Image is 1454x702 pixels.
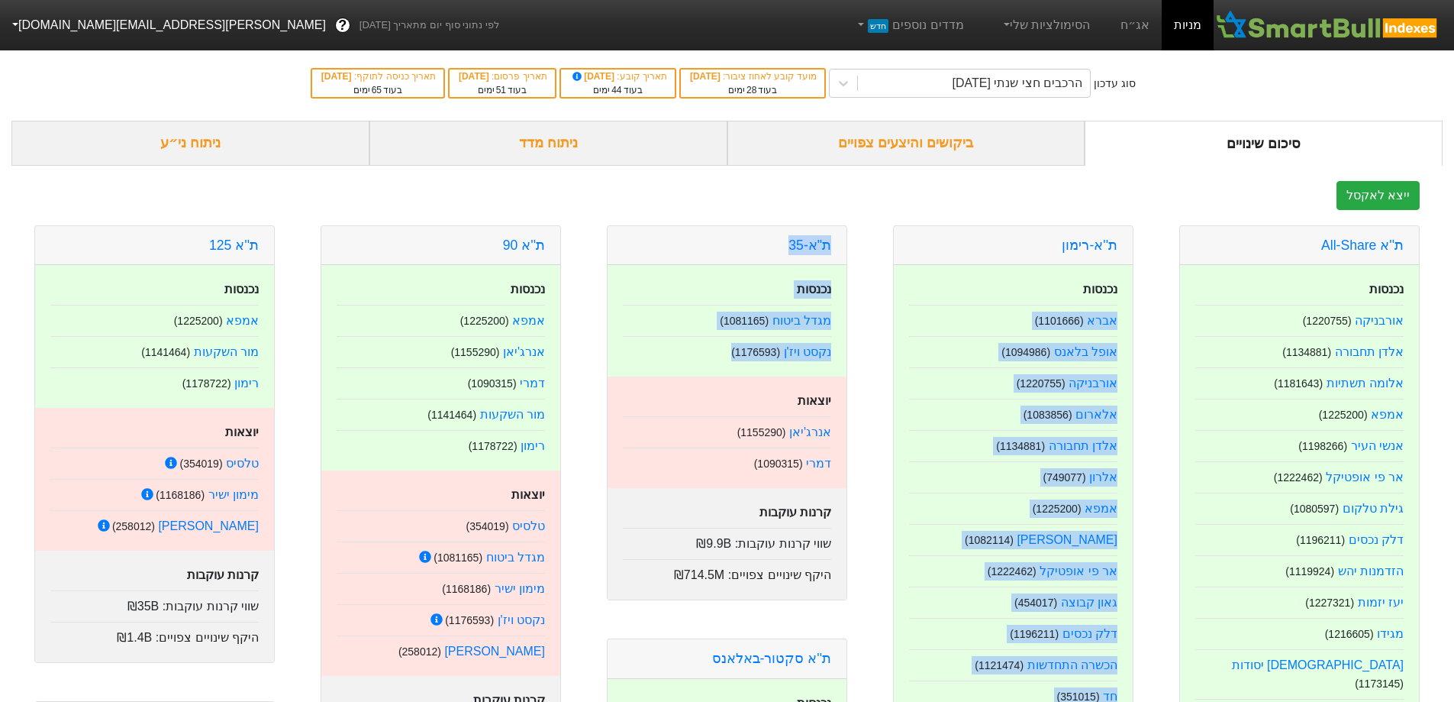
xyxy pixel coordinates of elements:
strong: קרנות עוקבות [187,568,259,581]
a: הזדמנות יהש [1338,565,1404,577]
small: ( 1081165 ) [720,315,769,327]
a: מימון ישיר [208,488,259,501]
div: בעוד ימים [688,83,817,97]
a: ת''א סקטור-באלאנס [712,651,831,666]
small: ( 1090315 ) [468,377,517,390]
small: ( 1227321 ) [1305,597,1354,609]
small: ( 1094986 ) [1001,346,1050,358]
span: [DATE] [459,71,492,82]
a: מור השקעות [194,345,259,358]
span: ₪1.4B [117,631,152,644]
a: נקסט ויז'ן [784,345,832,358]
a: דמרי [520,377,545,390]
a: הכשרה התחדשות [1027,658,1117,671]
small: ( 1168186 ) [156,489,205,501]
small: ( 1222462 ) [988,565,1036,577]
span: ₪35B [127,600,159,613]
small: ( 1090315 ) [754,458,803,470]
div: היקף שינויים צפויים : [50,622,259,647]
small: ( 1178722 ) [469,440,517,452]
small: ( 1083856 ) [1024,409,1072,421]
a: דלק נכסים [1062,627,1117,640]
strong: נכנסות [797,283,831,296]
a: נקסט ויז'ן [498,613,546,626]
small: ( 1101666 ) [1035,315,1084,327]
small: ( 1198266 ) [1298,440,1347,452]
strong: נכנסות [1083,283,1117,296]
a: אנרג'יאן [789,425,831,438]
small: ( 1155290 ) [451,346,500,358]
small: ( 1134881 ) [1282,346,1331,358]
a: אמפא [226,314,259,327]
div: בעוד ימים [457,83,547,97]
small: ( 1081165 ) [434,552,482,564]
a: [PERSON_NAME] [1017,533,1117,546]
a: יעז יזמות [1358,596,1404,609]
a: מגדל ביטוח [486,551,545,564]
strong: יוצאות [798,394,831,407]
a: אנשי העיר [1351,439,1404,452]
a: ת''א All-Share [1321,238,1404,253]
small: ( 1225200 ) [1319,409,1368,421]
small: ( 1141464 ) [141,346,190,358]
a: אורבניקה [1069,377,1117,390]
small: ( 1196211 ) [1010,628,1059,640]
small: ( 1082114 ) [965,534,1014,546]
a: ת"א-35 [788,238,831,253]
a: דמרי [806,457,831,470]
a: אר פי אופטיקל [1040,565,1117,577]
div: שווי קרנות עוקבות : [50,590,259,616]
small: ( 1173145 ) [1355,678,1404,690]
small: ( 1220755 ) [1017,377,1066,390]
div: מועד קובע לאחוז ציבור : [688,70,817,83]
small: ( 1225200 ) [460,315,509,327]
strong: נכנסות [511,283,545,296]
span: לפי נתוני סוף יום מתאריך [DATE] [359,18,499,33]
small: ( 354019 ) [466,520,508,532]
strong: קרנות עוקבות [759,506,831,519]
a: גאון קבוצה [1061,596,1117,609]
small: ( 1225200 ) [1033,503,1082,515]
small: ( 1141464 ) [427,409,476,421]
small: ( 258012 ) [398,645,441,658]
small: ( 354019 ) [179,458,222,470]
button: ייצא לאקסל [1336,181,1420,210]
a: רימון [521,439,545,452]
div: היקף שינויים צפויים : [623,559,831,584]
a: גילת טלקום [1343,502,1404,515]
span: 51 [496,85,506,95]
div: בעוד ימים [569,83,667,97]
strong: יוצאות [511,488,545,501]
div: ביקושים והיצעים צפויים [727,121,1085,166]
div: סיכום שינויים [1085,121,1443,166]
div: בעוד ימים [320,83,436,97]
a: אלארום [1075,408,1117,421]
a: טלסיס [226,457,259,470]
a: אופל בלאנס [1054,345,1117,358]
div: תאריך קובע : [569,70,667,83]
div: סוג עדכון [1094,76,1136,92]
a: טלסיס [512,519,545,532]
small: ( 1222462 ) [1274,471,1323,484]
span: 28 [746,85,756,95]
small: ( 1155290 ) [737,426,786,438]
a: אמפא [512,314,545,327]
span: [DATE] [321,71,354,82]
small: ( 1178722 ) [182,377,231,390]
small: ( 1196211 ) [1296,534,1345,546]
a: אלדן תחבורה [1335,345,1404,358]
span: [DATE] [570,71,617,82]
small: ( 1121474 ) [975,659,1024,671]
small: ( 1220755 ) [1303,315,1352,327]
small: ( 1216605 ) [1325,628,1374,640]
small: ( 1134881 ) [996,440,1045,452]
span: [DATE] [690,71,723,82]
a: דלק נכסים [1349,533,1404,546]
small: ( 454017 ) [1014,597,1057,609]
a: אלדן תחבורה [1049,439,1117,452]
a: אמפא [1085,502,1117,515]
small: ( 749077 ) [1043,471,1085,484]
small: ( 258012 ) [112,520,155,532]
div: תאריך כניסה לתוקף : [320,70,436,83]
a: הסימולציות שלי [995,10,1097,40]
